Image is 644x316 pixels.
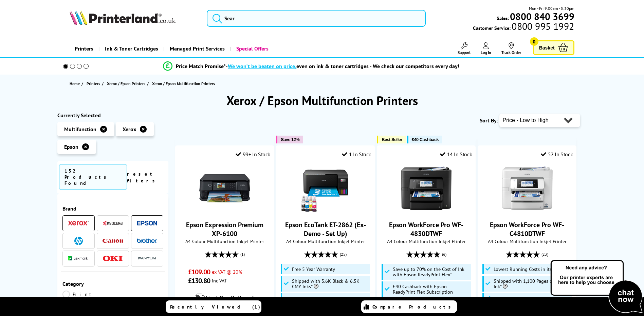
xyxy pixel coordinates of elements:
a: Ink & Toner Cartridges [98,40,163,57]
span: Xerox / Epson Printers [107,80,145,87]
img: OKI [103,256,123,261]
a: Printers [87,80,102,87]
a: Epson EcoTank ET-2862 (Ex-Demo - Set Up) [300,208,351,215]
input: Sear [207,10,426,27]
a: Lexmark [68,254,89,263]
a: Epson WorkForce Pro WF-4830DTWF [401,208,452,215]
span: (25) [340,248,347,261]
span: Lowest Running Costs in its Class [494,266,564,272]
span: Shipped with 3.6K Black & 6.5K CMY Inks* [292,278,369,289]
li: modal_Promise [54,60,569,72]
span: Epson [64,143,78,150]
a: OKI [103,254,123,263]
span: £50 Off [494,296,510,301]
span: Price Match Promise* [176,63,226,70]
h1: Xerox / Epson Multifunction Printers [57,93,587,108]
a: Special Offers [230,40,274,57]
div: - even on ink & toner cartridges - We check our competitors every day! [226,63,459,70]
img: HP [74,237,83,245]
a: Print Only [62,291,113,305]
iframe: chat window [504,79,644,316]
img: Epson WorkForce Pro WF-C4810DTWF [502,163,553,214]
a: Managed Print Services [163,40,230,57]
span: Multifunction [64,126,96,133]
a: Epson WorkForce Pro WF-C4810DTWF [502,208,553,215]
span: 0 [530,37,538,46]
a: Basket 0 [533,40,574,55]
span: A4 Colour Multifunction Inkjet Printer [381,238,472,244]
span: ex VAT @ 20% [212,269,242,275]
span: Xerox [123,126,136,133]
a: Recently Viewed (1) [166,300,261,313]
a: Xerox [68,219,89,228]
span: (6) [442,248,446,261]
span: Sales: [497,15,509,21]
span: Free 5 Year Warranty [292,266,335,272]
a: Support [458,42,471,55]
div: modal_delivery [179,289,270,308]
img: Kyocera [103,221,123,226]
img: Lexmark [68,256,89,260]
span: £109.00 [188,268,210,276]
button: £40 Cashback [407,136,442,143]
span: inc VAT [212,277,227,284]
img: Epson EcoTank ET-2862 (Ex-Demo - Set Up) [300,163,351,214]
a: HP [68,237,89,245]
span: Sort By: [480,117,498,124]
a: Kyocera [103,219,123,228]
a: Canon [103,237,123,245]
img: Xerox [68,221,89,225]
img: Epson Expression Premium XP-6100 [199,163,250,214]
span: Log In [481,50,491,55]
a: Epson Expression Premium XP-6100 [186,220,263,238]
span: Save 12% [281,137,299,142]
a: Epson EcoTank ET-2862 (Ex-Demo - Set Up) [285,220,366,238]
span: £130.80 [188,276,210,285]
button: Save 12% [276,136,303,143]
a: Home [70,80,81,87]
img: Printerland Logo [70,10,176,25]
span: A4 Colour Multifunction Inkjet Printer [280,238,371,244]
span: Basket [539,43,555,52]
span: Customer Service: [473,23,574,31]
a: Epson [137,219,157,228]
span: Recently Viewed (1) [170,304,260,310]
span: Xerox / Epson Multifunction Printers [152,81,215,86]
a: Xerox / Epson Printers [107,80,147,87]
div: Category [62,280,164,287]
span: Printers [87,80,100,87]
a: Printers [70,40,98,57]
b: 0800 840 3699 [510,10,574,23]
img: Pantum [137,254,157,262]
a: Epson WorkForce Pro WF-C4810DTWF [490,220,564,238]
span: Support [458,50,471,55]
a: reset filters [127,171,159,184]
span: 0.2p per Mono Page, 0.5p per Colour Page* [292,296,369,307]
a: Epson WorkForce Pro WF-4830DTWF [389,220,463,238]
span: 152 Products Found [59,164,127,190]
img: Epson WorkForce Pro WF-4830DTWF [401,163,452,214]
div: 1 In Stock [342,151,371,158]
a: 0800 840 3699 [509,13,574,20]
div: Brand [62,205,164,212]
a: Compare Products [361,300,457,313]
span: A4 Colour Multifunction Inkjet Printer [179,238,270,244]
img: Epson [137,221,157,226]
span: Compare Products [372,304,455,310]
div: Currently Selected [57,112,169,119]
img: Brother [137,238,157,243]
span: A4 Colour Multifunction Inkjet Printer [481,238,573,244]
span: Ink & Toner Cartridges [105,40,158,57]
span: £40 Cashback with Epson ReadyPrint Flex Subscription [393,284,470,295]
span: Mon - Fri 9:00am - 5:30pm [529,5,574,12]
button: Best Seller [377,136,406,143]
img: Canon [103,239,123,243]
span: We won’t be beaten on price, [228,63,296,70]
a: Printerland Logo [70,10,198,26]
span: (1) [240,248,245,261]
span: 0800 995 1992 [511,23,574,29]
a: Log In [481,42,491,55]
a: Epson Expression Premium XP-6100 [199,208,250,215]
span: Best Seller [382,137,402,142]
